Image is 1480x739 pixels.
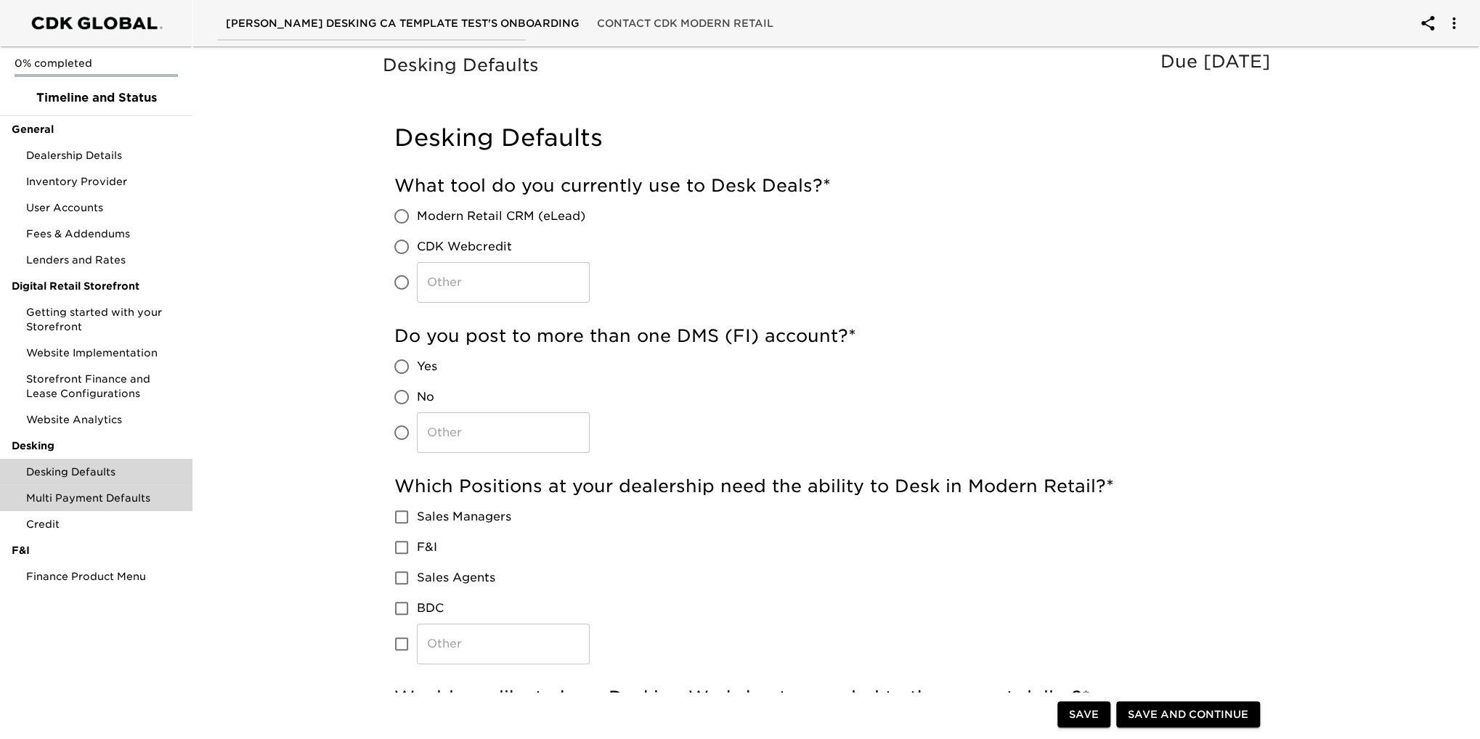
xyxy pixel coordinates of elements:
[1410,6,1445,41] button: account of current user
[12,89,181,107] span: Timeline and Status
[12,543,181,558] span: F&I
[417,208,585,225] span: Modern Retail CRM (eLead)
[12,279,181,293] span: Digital Retail Storefront
[394,686,1266,709] h5: Would you like to have Desking Worksheets rounded to the nearest dollar?
[26,200,181,215] span: User Accounts
[417,539,437,556] span: F&I
[12,438,181,453] span: Desking
[226,15,580,33] span: [PERSON_NAME] Desking CA Template Test's Onboarding
[26,491,181,505] span: Multi Payment Defaults
[1069,706,1099,724] span: Save
[1436,6,1471,41] button: account of current user
[26,412,181,427] span: Website Analytics
[26,253,181,267] span: Lenders and Rates
[26,465,181,479] span: Desking Defaults
[1160,51,1270,72] span: Due [DATE]
[417,388,434,406] span: No
[26,372,181,401] span: Storefront Finance and Lease Configurations
[394,174,1266,197] h5: What tool do you currently use to Desk Deals?
[417,358,437,375] span: Yes
[417,238,512,256] span: CDK Webcredit
[26,226,181,241] span: Fees & Addendums
[417,624,590,664] input: Other
[394,324,1266,348] h5: Do you post to more than one DMS (FI) account?
[1128,706,1248,724] span: Save and Continue
[26,569,181,584] span: Finance Product Menu
[394,123,1266,152] h4: Desking Defaults
[417,262,590,303] input: Other
[26,517,181,531] span: Credit
[26,305,181,334] span: Getting started with your Storefront
[12,122,181,136] span: General
[1116,701,1260,728] button: Save and Continue
[26,174,181,189] span: Inventory Provider
[1057,701,1110,728] button: Save
[417,600,444,617] span: BDC
[383,54,1277,77] h5: Desking Defaults
[15,56,178,70] p: 0% completed
[394,475,1266,498] h5: Which Positions at your dealership need the ability to Desk in Modern Retail?
[417,569,495,587] span: Sales Agents
[26,346,181,360] span: Website Implementation
[26,148,181,163] span: Dealership Details
[417,412,590,453] input: Other
[597,15,773,33] span: Contact CDK Modern Retail
[417,508,511,526] span: Sales Managers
